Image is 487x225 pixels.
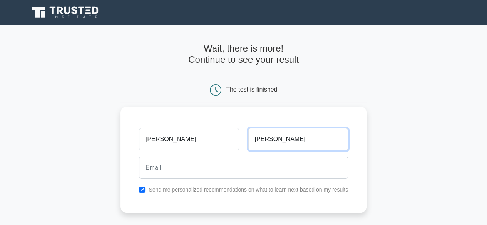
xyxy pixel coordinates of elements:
input: Last name [248,128,348,150]
h4: Wait, there is more! Continue to see your result [120,43,367,65]
input: First name [139,128,239,150]
div: The test is finished [226,86,277,93]
label: Send me personalized recommendations on what to learn next based on my results [149,187,348,193]
input: Email [139,157,348,179]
